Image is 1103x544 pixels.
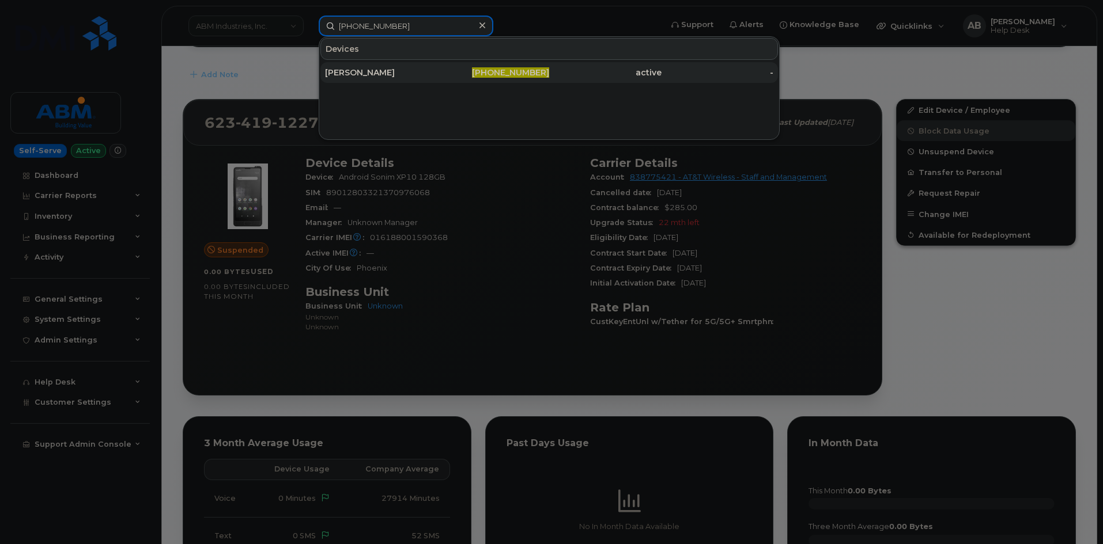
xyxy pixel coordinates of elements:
[325,67,437,78] div: [PERSON_NAME]
[320,38,778,60] div: Devices
[662,67,774,78] div: -
[320,62,778,83] a: [PERSON_NAME][PHONE_NUMBER]active-
[319,16,493,36] input: Find something...
[549,67,662,78] div: active
[472,67,549,78] span: [PHONE_NUMBER]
